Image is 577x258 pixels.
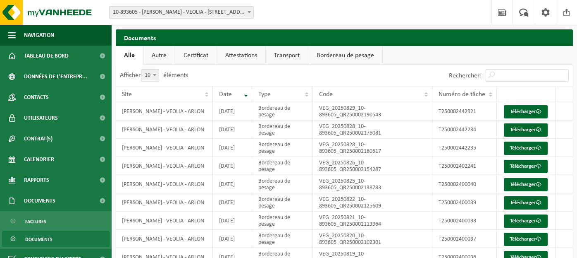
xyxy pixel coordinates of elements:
a: Certificat [175,46,217,65]
td: T250002400039 [432,193,497,212]
td: Bordereau de pesage [252,139,313,157]
span: Documents [25,231,52,247]
td: Bordereau de pesage [252,121,313,139]
td: [DATE] [213,230,252,248]
td: Bordereau de pesage [252,230,313,248]
td: Bordereau de pesage [252,102,313,121]
a: Télécharger [504,105,548,118]
a: Télécharger [504,123,548,137]
span: Code [319,91,333,98]
span: Type [258,91,271,98]
td: [PERSON_NAME] - VEOLIA - ARLON [116,102,213,121]
span: Navigation [24,25,54,46]
a: Télécharger [504,142,548,155]
td: T250002442234 [432,121,497,139]
span: Données de l'entrepr... [24,66,87,87]
td: Bordereau de pesage [252,212,313,230]
td: T250002442235 [432,139,497,157]
label: Afficher éléments [120,72,188,79]
span: Site [122,91,132,98]
td: [DATE] [213,157,252,175]
a: Télécharger [504,215,548,228]
td: Bordereau de pesage [252,193,313,212]
td: [DATE] [213,139,252,157]
td: T250002442921 [432,102,497,121]
td: Bordereau de pesage [252,175,313,193]
a: Factures [2,213,110,229]
span: Contacts [24,87,49,108]
a: Documents [2,231,110,247]
td: T250002400037 [432,230,497,248]
a: Attestations [217,46,265,65]
a: Télécharger [504,196,548,210]
span: Utilisateurs [24,108,58,128]
td: VEG_20250826_10-893605_QR250002154287 [313,157,432,175]
td: [PERSON_NAME] - VEOLIA - ARLON [116,157,213,175]
td: VEG_20250825_10-893605_QR250002138783 [313,175,432,193]
td: VEG_20250828_10-893605_QR250002176081 [313,121,432,139]
a: Transport [266,46,308,65]
a: Autre [143,46,175,65]
td: VEG_20250821_10-893605_QR250002113964 [313,212,432,230]
span: Tableau de bord [24,46,69,66]
span: Numéro de tâche [439,91,485,98]
a: Bordereau de pesage [308,46,382,65]
a: Alle [116,46,143,65]
span: Contrat(s) [24,128,52,149]
td: [PERSON_NAME] - VEOLIA - ARLON [116,139,213,157]
span: 10 [141,70,159,81]
td: T250002402241 [432,157,497,175]
h2: Documents [116,29,573,46]
span: 10-893605 - CHANTIER FERRERO - VEOLIA - 6700 ARLON, RUE PIETRO FERRERO 5 [109,6,254,19]
td: [PERSON_NAME] - VEOLIA - ARLON [116,121,213,139]
a: Télécharger [504,160,548,173]
td: Bordereau de pesage [252,157,313,175]
td: [DATE] [213,121,252,139]
span: Date [219,91,232,98]
td: VEG_20250829_10-893605_QR250002190543 [313,102,432,121]
span: Documents [24,190,55,211]
td: [DATE] [213,102,252,121]
span: Rapports [24,170,49,190]
td: VEG_20250820_10-893605_QR250002102301 [313,230,432,248]
td: T250002400038 [432,212,497,230]
td: [DATE] [213,175,252,193]
td: [DATE] [213,193,252,212]
span: Calendrier [24,149,54,170]
td: [PERSON_NAME] - VEOLIA - ARLON [116,212,213,230]
td: [PERSON_NAME] - VEOLIA - ARLON [116,175,213,193]
a: Télécharger [504,178,548,191]
td: [PERSON_NAME] - VEOLIA - ARLON [116,230,213,248]
td: VEG_20250822_10-893605_QR250002125609 [313,193,432,212]
td: [PERSON_NAME] - VEOLIA - ARLON [116,193,213,212]
a: Télécharger [504,233,548,246]
td: T250002400040 [432,175,497,193]
span: 10-893605 - CHANTIER FERRERO - VEOLIA - 6700 ARLON, RUE PIETRO FERRERO 5 [110,7,253,18]
span: Factures [25,214,46,229]
td: VEG_20250828_10-893605_QR250002180517 [313,139,432,157]
label: Rechercher: [449,72,482,79]
td: [DATE] [213,212,252,230]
